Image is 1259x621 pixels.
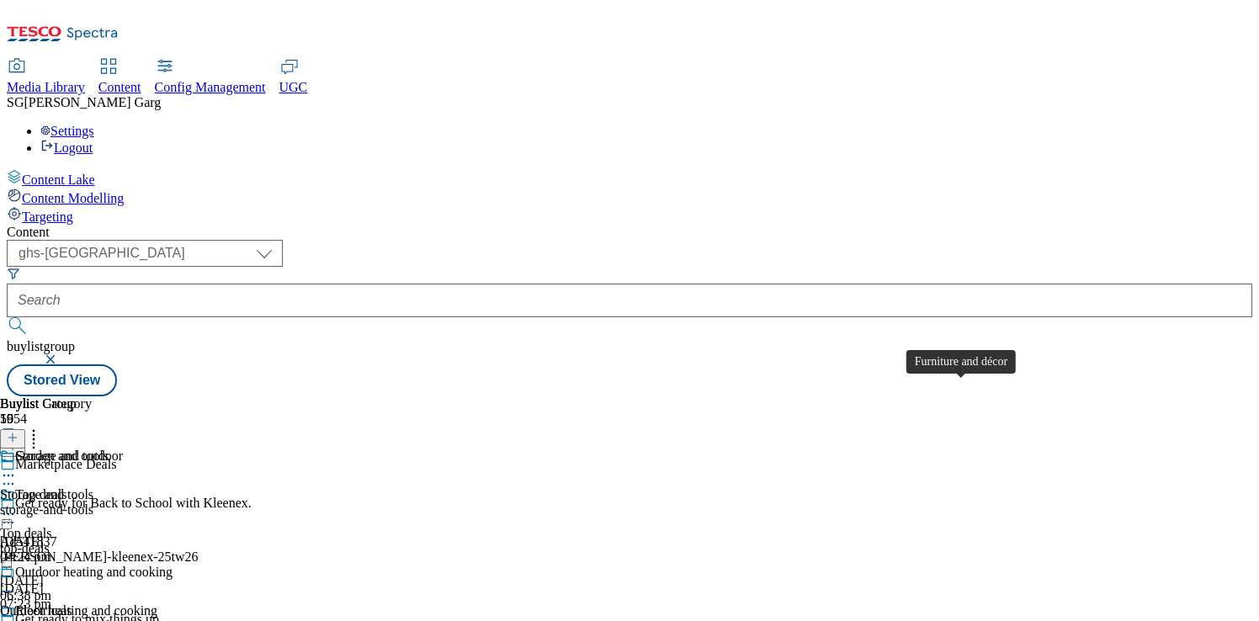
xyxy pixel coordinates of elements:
[155,80,266,94] span: Config Management
[7,188,1252,206] a: Content Modelling
[7,95,24,109] span: SG
[22,191,124,205] span: Content Modelling
[7,225,1252,240] div: Content
[22,210,73,224] span: Targeting
[24,95,161,109] span: [PERSON_NAME] Garg
[7,60,85,95] a: Media Library
[7,364,117,396] button: Stored View
[7,169,1252,188] a: Content Lake
[7,339,75,353] span: buylistgroup
[98,80,141,94] span: Content
[15,448,109,464] div: Storage and tools
[22,172,95,187] span: Content Lake
[7,267,20,280] svg: Search Filters
[7,284,1252,317] input: Search
[40,141,93,155] a: Logout
[279,80,308,94] span: UGC
[155,60,266,95] a: Config Management
[15,565,173,580] div: Outdoor heating and cooking
[40,124,94,138] a: Settings
[98,60,141,95] a: Content
[15,496,252,511] div: Get ready for Back to School with Kleenex.
[279,60,308,95] a: UGC
[7,80,85,94] span: Media Library
[7,206,1252,225] a: Targeting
